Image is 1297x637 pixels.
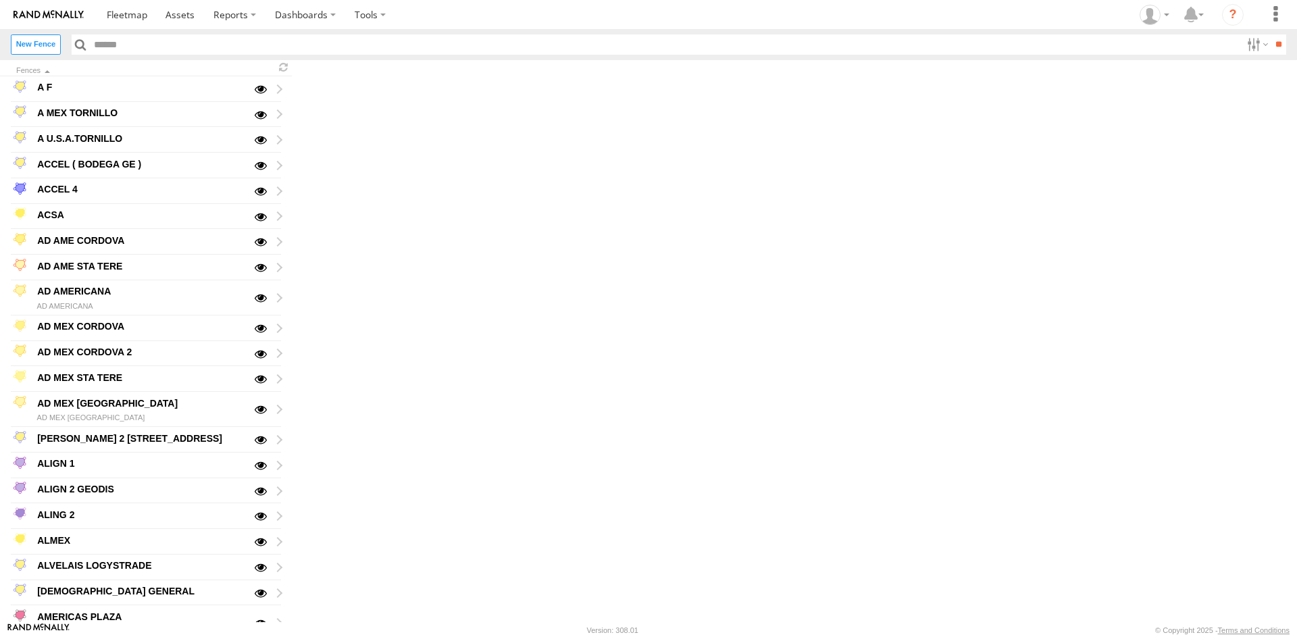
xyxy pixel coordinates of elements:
[35,207,245,223] div: ACSA
[35,130,245,147] div: A U.S.A.TORNILLO
[35,370,245,386] div: AD MEX STA TERE
[587,626,638,634] div: Version: 308.01
[1218,626,1290,634] a: Terms and Conditions
[16,68,265,74] div: Click to Sort
[7,623,70,637] a: Visit our Website
[276,61,292,74] span: Refresh
[35,532,245,549] div: ALMEX
[35,284,245,300] div: AD AMERICANA
[35,456,245,472] div: ALIGN 1
[35,558,245,574] div: ALVELAIS LOGYSTRADE
[35,583,245,599] div: [DEMOGRAPHIC_DATA] GENERAL
[1222,4,1244,26] i: ?
[1242,34,1271,54] label: Search Filter Options
[35,609,245,625] div: AMERICAS PLAZA
[35,258,245,274] div: AD AME STA TERE
[35,319,245,335] div: AD MEX CORDOVA
[35,232,245,249] div: AD AME CORDOVA
[1135,5,1174,25] div: Rigo Acosta
[1155,626,1290,634] div: © Copyright 2025 -
[14,10,84,20] img: rand-logo.svg
[35,411,245,424] div: AD MEX [GEOGRAPHIC_DATA]
[35,156,245,172] div: ACCEL ( BODEGA GE )
[35,182,245,198] div: ACCEL 4
[35,395,245,411] div: AD MEX [GEOGRAPHIC_DATA]
[35,80,245,96] div: A F
[35,507,245,523] div: ALING 2
[11,34,61,54] label: Create New Fence
[35,299,245,312] div: AD AMERICANA
[35,105,245,121] div: A MEX TORNILLO
[35,430,245,447] div: [PERSON_NAME] 2 [STREET_ADDRESS]
[35,344,245,360] div: AD MEX CORDOVA 2
[35,481,245,497] div: ALIGN 2 GEODIS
